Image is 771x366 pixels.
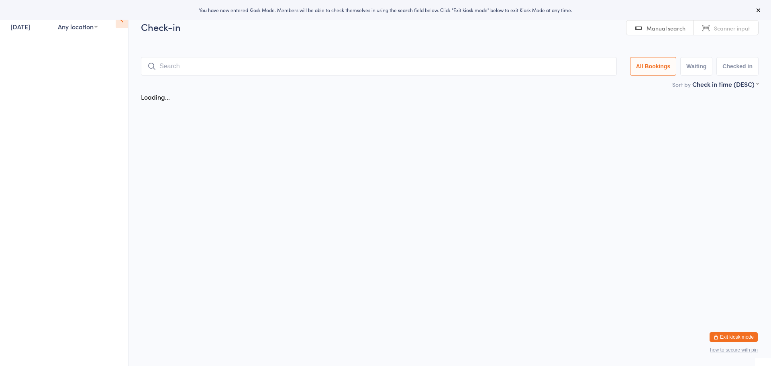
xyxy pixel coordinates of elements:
[10,22,30,31] a: [DATE]
[58,22,98,31] div: Any location
[647,24,685,32] span: Manual search
[141,20,759,33] h2: Check-in
[710,347,758,353] button: how to secure with pin
[672,80,691,88] label: Sort by
[710,332,758,342] button: Exit kiosk mode
[716,57,759,76] button: Checked in
[141,92,170,101] div: Loading...
[141,57,617,76] input: Search
[630,57,677,76] button: All Bookings
[13,6,758,13] div: You have now entered Kiosk Mode. Members will be able to check themselves in using the search fie...
[692,80,759,88] div: Check in time (DESC)
[714,24,750,32] span: Scanner input
[680,57,712,76] button: Waiting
